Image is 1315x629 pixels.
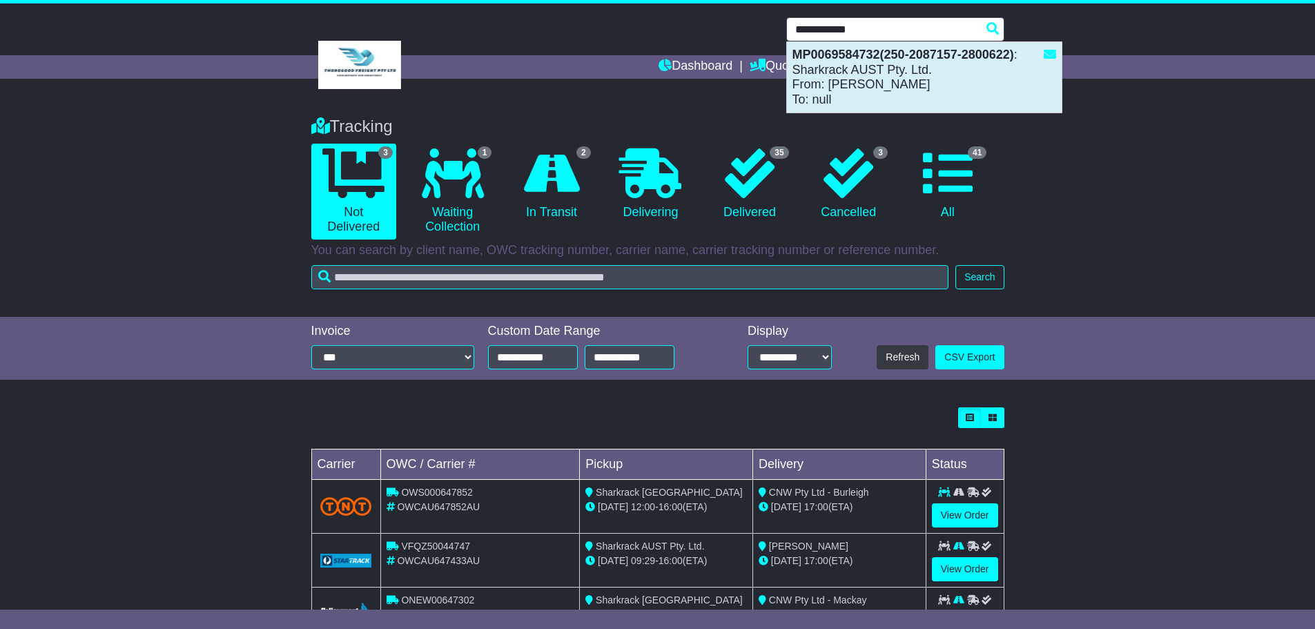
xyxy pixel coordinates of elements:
[478,146,492,159] span: 1
[804,501,828,512] span: 17:00
[401,594,474,606] span: ONEW00647302
[397,501,480,512] span: OWCAU647852AU
[596,594,743,606] span: Sharkrack [GEOGRAPHIC_DATA]
[320,554,372,568] img: GetCarrierServiceLogo
[509,144,594,225] a: 2 In Transit
[320,497,372,516] img: TNT_Domestic.png
[771,555,801,566] span: [DATE]
[926,449,1004,480] td: Status
[905,144,990,225] a: 41 All
[378,146,393,159] span: 3
[771,501,801,512] span: [DATE]
[320,603,372,626] img: Followmont_Transport.png
[659,55,732,79] a: Dashboard
[769,594,867,606] span: CNW Pty Ltd - Mackay
[585,608,747,622] div: - (ETA)
[580,449,753,480] td: Pickup
[659,501,683,512] span: 16:00
[804,555,828,566] span: 17:00
[750,55,831,79] a: Quote/Book
[759,554,920,568] div: (ETA)
[311,243,1004,258] p: You can search by client name, OWC tracking number, carrier name, carrier tracking number or refe...
[752,449,926,480] td: Delivery
[770,146,788,159] span: 35
[748,324,832,339] div: Display
[935,345,1004,369] a: CSV Export
[401,487,473,498] span: OWS000647852
[769,541,848,552] span: [PERSON_NAME]
[787,42,1062,113] div: : Sharkrack AUST Pty. Ltd. From: [PERSON_NAME] To: null
[598,501,628,512] span: [DATE]
[707,144,792,225] a: 35 Delivered
[631,501,655,512] span: 12:00
[397,555,480,566] span: OWCAU647433AU
[873,146,888,159] span: 3
[304,117,1011,137] div: Tracking
[311,144,396,240] a: 3 Not Delivered
[596,541,704,552] span: Sharkrack AUST Pty. Ltd.
[968,146,986,159] span: 41
[759,608,920,622] div: (ETA)
[932,557,998,581] a: View Order
[401,541,470,552] span: VFQZ50044747
[759,500,920,514] div: (ETA)
[585,554,747,568] div: - (ETA)
[596,487,743,498] span: Sharkrack [GEOGRAPHIC_DATA]
[311,449,380,480] td: Carrier
[410,144,495,240] a: 1 Waiting Collection
[585,500,747,514] div: - (ETA)
[380,449,580,480] td: OWC / Carrier #
[598,555,628,566] span: [DATE]
[769,487,869,498] span: CNW Pty Ltd - Burleigh
[631,555,655,566] span: 09:29
[576,146,591,159] span: 2
[806,144,891,225] a: 3 Cancelled
[955,265,1004,289] button: Search
[488,324,710,339] div: Custom Date Range
[659,555,683,566] span: 16:00
[877,345,928,369] button: Refresh
[932,503,998,528] a: View Order
[608,144,693,225] a: Delivering
[792,48,1014,61] strong: MP0069584732(250-2087157-2800622)
[311,324,474,339] div: Invoice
